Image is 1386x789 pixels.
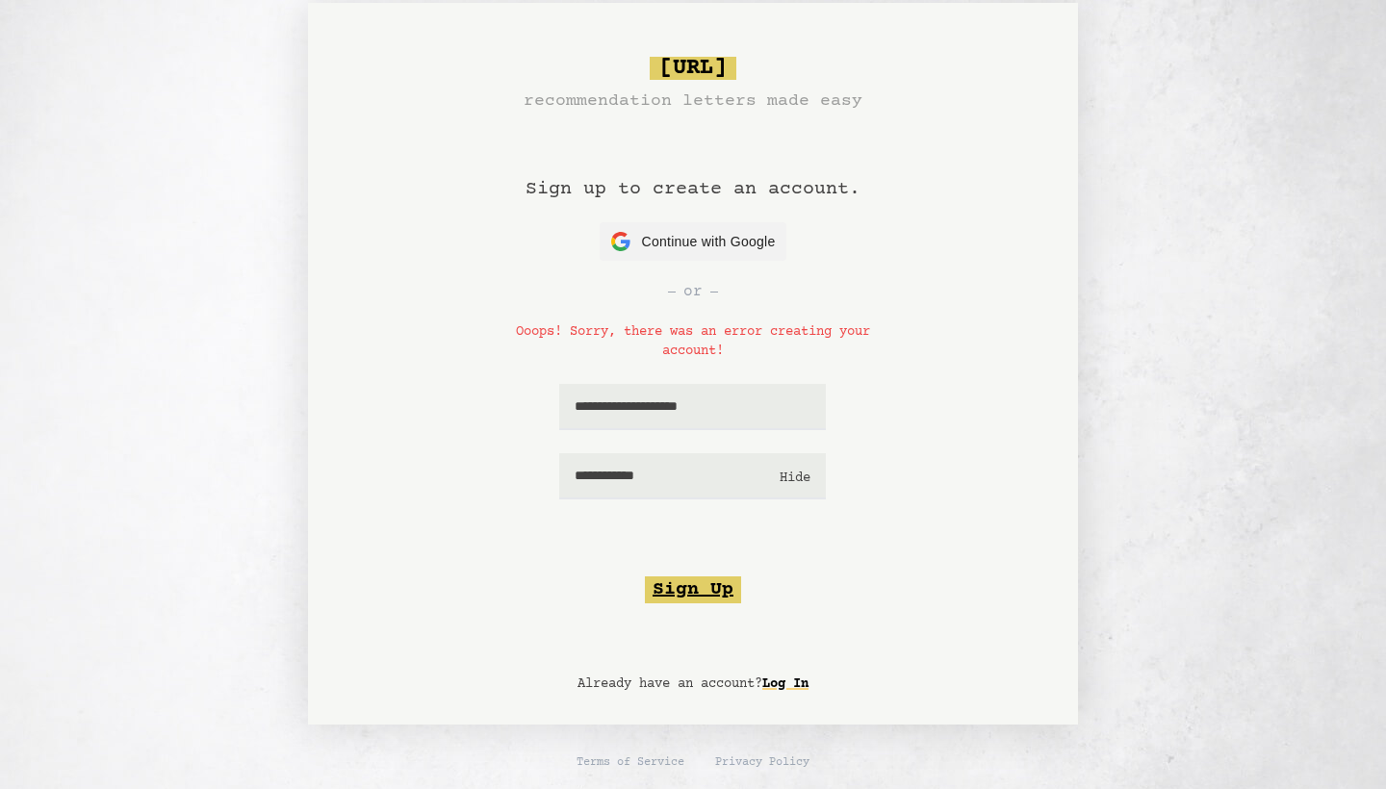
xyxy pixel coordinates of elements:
[577,674,808,694] p: Already have an account?
[780,469,810,488] button: Hide
[526,115,860,222] h1: Sign up to create an account.
[762,669,808,700] a: Log In
[645,576,741,603] button: Sign Up
[490,322,896,361] p: Ooops! Sorry, there was an error creating your account!
[524,88,862,115] h3: recommendation letters made easy
[683,280,703,303] span: or
[650,57,736,80] span: [URL]
[642,232,776,252] span: Continue with Google
[577,755,684,771] a: Terms of Service
[715,755,809,771] a: Privacy Policy
[600,222,787,261] button: Continue with Google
